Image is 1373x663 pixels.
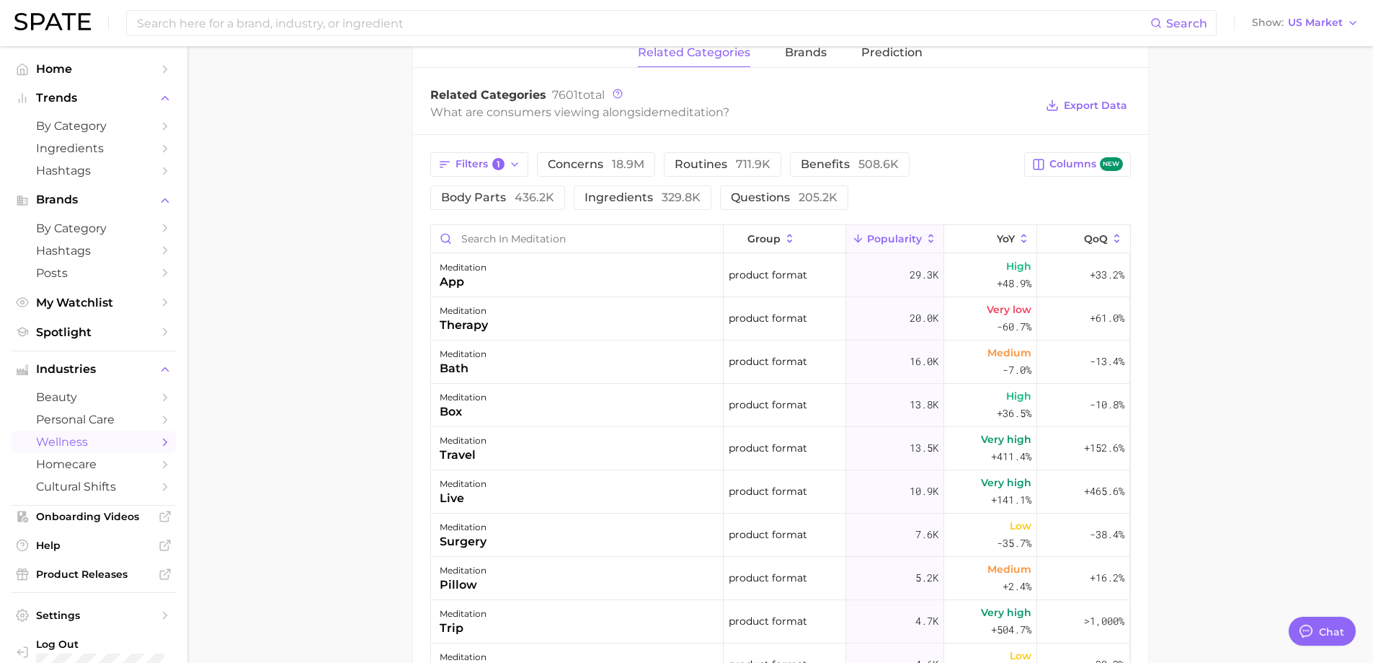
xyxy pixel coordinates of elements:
[456,158,505,171] span: Filters
[12,115,176,137] a: by Category
[729,396,807,413] span: product format
[1100,157,1123,171] span: new
[12,431,176,453] a: wellness
[440,447,486,464] div: travel
[1006,258,1031,275] span: High
[981,604,1031,621] span: Very high
[1049,157,1122,171] span: Columns
[431,427,1130,470] button: meditationtravelproduct format13.5kVery high+411.4%+152.6%
[1090,569,1124,587] span: +16.2%
[1248,14,1362,32] button: ShowUS Market
[997,233,1015,245] span: YoY
[12,506,176,527] a: Onboarding Videos
[1090,309,1124,327] span: +61.0%
[36,325,151,339] span: Spotlight
[944,225,1037,253] button: YoY
[1166,17,1207,30] span: Search
[1090,526,1124,543] span: -38.4%
[431,470,1130,514] button: meditationliveproduct format10.9kVery high+141.1%+465.6%
[724,225,846,253] button: group
[12,563,176,585] a: Product Releases
[548,159,644,170] span: concerns
[612,157,644,171] span: 18.9m
[36,510,151,523] span: Onboarding Videos
[36,221,151,235] span: by Category
[36,164,151,177] span: Hashtags
[12,58,176,80] a: Home
[36,92,151,105] span: Trends
[731,192,837,203] span: questions
[1090,396,1124,413] span: -10.8%
[552,88,605,102] span: total
[440,403,486,421] div: box
[662,190,701,204] span: 329.8k
[729,439,807,457] span: product format
[431,600,1130,644] button: meditationtripproduct format4.7kVery high+504.7%>1,000%
[910,266,938,284] span: 29.3k
[552,88,578,102] span: 7601
[997,318,1031,335] span: -60.7%
[910,483,938,500] span: 10.9k
[36,296,151,309] span: My Watchlist
[431,341,1130,384] button: meditationbathproduct format16.0kMedium-7.0%-13.4%
[431,384,1130,427] button: meditationboxproduct format13.8kHigh+36.5%-10.8%
[729,569,807,587] span: product format
[1003,578,1031,595] span: +2.4%
[430,88,546,102] span: Related Categories
[729,483,807,500] span: product format
[997,275,1031,292] span: +48.9%
[910,396,938,413] span: 13.8k
[867,233,922,245] span: Popularity
[915,612,938,630] span: 4.7k
[1042,95,1130,115] button: Export Data
[915,569,938,587] span: 5.2k
[440,360,486,377] div: bath
[431,297,1130,341] button: meditationtherapyproduct format20.0kVery low-60.7%+61.0%
[659,105,723,119] span: meditation
[910,439,938,457] span: 13.5k
[430,102,1036,122] div: What are consumers viewing alongside ?
[36,141,151,155] span: Ingredients
[1003,361,1031,379] span: -7.0%
[440,490,486,507] div: live
[36,390,151,404] span: beauty
[12,87,176,109] button: Trends
[12,605,176,626] a: Settings
[991,491,1031,509] span: +141.1%
[440,475,486,493] div: meditation
[1006,387,1031,405] span: High
[12,240,176,262] a: Hashtags
[1252,19,1284,27] span: Show
[12,453,176,475] a: homecare
[440,519,486,536] div: meditation
[987,561,1031,578] span: Medium
[1288,19,1343,27] span: US Market
[12,359,176,380] button: Industries
[799,190,837,204] span: 205.2k
[36,435,151,449] span: wellness
[1024,152,1130,177] button: Columnsnew
[858,157,899,171] span: 508.6k
[1084,614,1124,628] span: >1,000%
[12,408,176,431] a: personal care
[440,389,486,406] div: meditation
[36,363,151,376] span: Industries
[12,217,176,240] a: by Category
[36,480,151,493] span: cultural shifts
[1084,233,1108,245] span: QoQ
[440,273,486,291] div: app
[36,539,151,552] span: Help
[1037,225,1129,253] button: QoQ
[12,535,176,556] a: Help
[440,605,486,623] div: meditation
[36,413,151,426] span: personal care
[440,346,486,363] div: meditation
[12,189,176,211] button: Brands
[801,159,899,170] span: benefits
[910,353,938,370] span: 16.0k
[861,46,923,59] span: Prediction
[981,431,1031,448] span: Very high
[36,119,151,133] span: by Category
[12,159,176,182] a: Hashtags
[585,192,701,203] span: ingredients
